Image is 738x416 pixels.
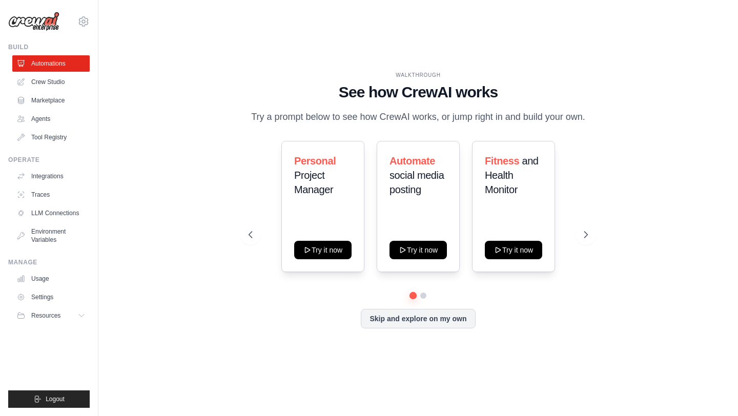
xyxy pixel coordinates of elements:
a: Settings [12,289,90,305]
button: Try it now [389,241,447,259]
img: Logo [8,12,59,31]
a: Environment Variables [12,223,90,248]
div: WALKTHROUGH [249,71,588,79]
button: Try it now [294,241,352,259]
span: and Health Monitor [485,155,539,195]
a: Integrations [12,168,90,184]
span: Project Manager [294,170,333,195]
span: Logout [46,395,65,403]
p: Try a prompt below to see how CrewAI works, or jump right in and build your own. [249,110,588,124]
div: Operate [8,156,90,164]
div: Manage [8,258,90,266]
a: LLM Connections [12,205,90,221]
a: Tool Registry [12,129,90,145]
button: Resources [12,307,90,324]
span: Personal [294,155,336,167]
div: Build [8,43,90,51]
h1: See how CrewAI works [249,83,588,101]
a: Marketplace [12,92,90,109]
span: Fitness [485,155,519,167]
span: social media posting [389,170,444,195]
span: Automate [389,155,435,167]
a: Agents [12,111,90,127]
a: Traces [12,186,90,203]
span: Resources [31,311,60,320]
button: Try it now [485,241,542,259]
a: Usage [12,271,90,287]
button: Skip and explore on my own [361,309,475,328]
a: Crew Studio [12,74,90,90]
button: Logout [8,390,90,408]
a: Automations [12,55,90,72]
